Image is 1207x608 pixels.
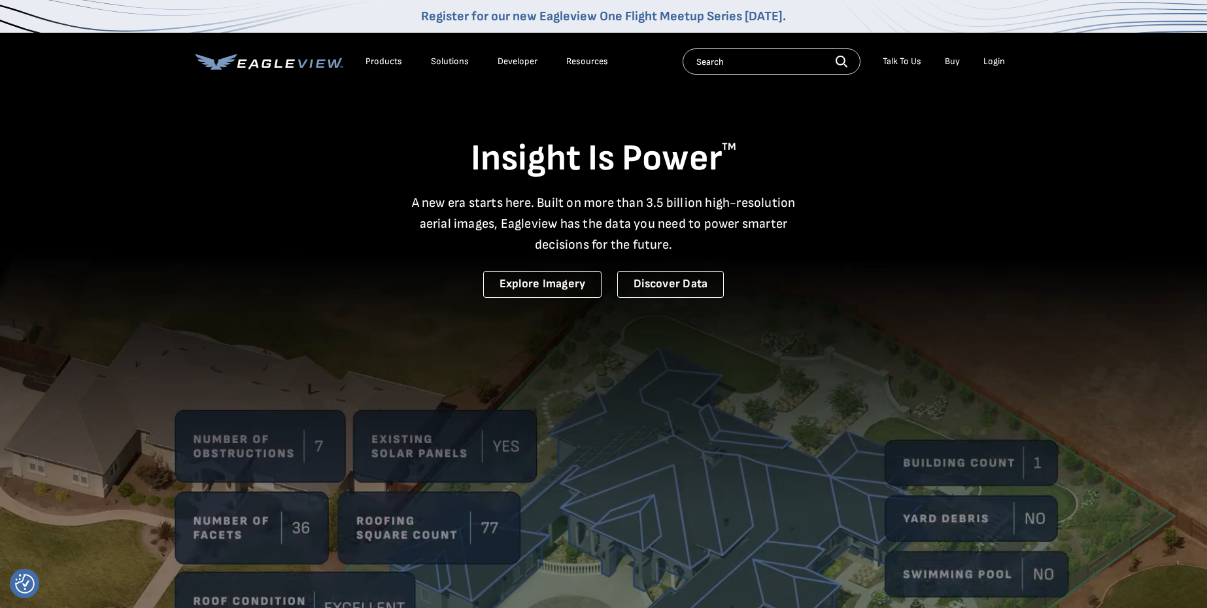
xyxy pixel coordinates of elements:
a: Explore Imagery [483,271,602,298]
div: Solutions [431,56,469,67]
a: Discover Data [617,271,724,298]
img: Revisit consent button [15,574,35,594]
a: Developer [498,56,537,67]
p: A new era starts here. Built on more than 3.5 billion high-resolution aerial images, Eagleview ha... [403,192,804,255]
div: Resources [566,56,608,67]
div: Talk To Us [883,56,921,67]
h1: Insight Is Power [195,136,1011,182]
input: Search [683,48,860,75]
sup: TM [722,141,736,153]
div: Login [983,56,1005,67]
a: Buy [945,56,960,67]
button: Consent Preferences [15,574,35,594]
a: Register for our new Eagleview One Flight Meetup Series [DATE]. [421,9,786,24]
div: Products [365,56,402,67]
